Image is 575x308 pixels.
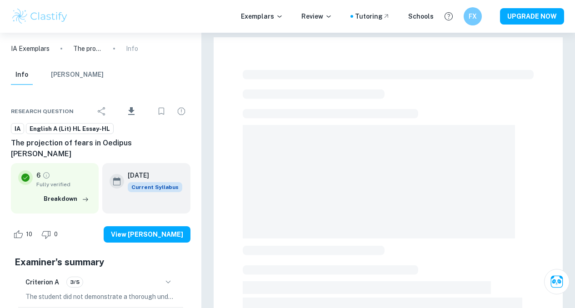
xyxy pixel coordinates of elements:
div: Dislike [39,227,63,242]
button: FX [464,7,482,25]
div: Like [11,227,37,242]
span: English A (Lit) HL Essay-HL [26,124,113,134]
span: Research question [11,107,74,115]
p: 6 [36,170,40,180]
button: Info [11,65,33,85]
span: Fully verified [36,180,91,189]
div: Report issue [172,102,190,120]
div: Share [93,102,111,120]
a: Schools [408,11,434,21]
p: The student did not demonstrate a thorough understanding of the literal meaning of the text, as a... [25,292,176,302]
span: 10 [21,230,37,239]
h5: Examiner's summary [15,255,187,269]
span: Current Syllabus [128,182,182,192]
span: IA [11,124,24,134]
h6: Criterion A [25,277,59,287]
p: Exemplars [241,11,283,21]
img: Clastify logo [11,7,69,25]
a: English A (Lit) HL Essay-HL [26,123,114,134]
span: 3/5 [67,278,83,286]
button: Breakdown [41,192,91,206]
button: [PERSON_NAME] [51,65,104,85]
p: The projection of fears in Oedipus [PERSON_NAME] [73,44,102,54]
h6: FX [468,11,478,21]
button: View [PERSON_NAME] [104,226,190,243]
button: Ask Clai [544,269,570,294]
a: IA Exemplars [11,44,50,54]
div: Download [113,99,150,123]
div: Bookmark [152,102,170,120]
h6: [DATE] [128,170,175,180]
span: 0 [49,230,63,239]
a: Tutoring [355,11,390,21]
p: Info [126,44,138,54]
a: IA [11,123,24,134]
a: Grade fully verified [42,171,50,179]
div: This exemplar is based on the current syllabus. Feel free to refer to it for inspiration/ideas wh... [128,182,182,192]
h6: The projection of fears in Oedipus [PERSON_NAME] [11,138,190,159]
button: Help and Feedback [441,9,456,24]
button: UPGRADE NOW [500,8,564,25]
p: Review [301,11,332,21]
